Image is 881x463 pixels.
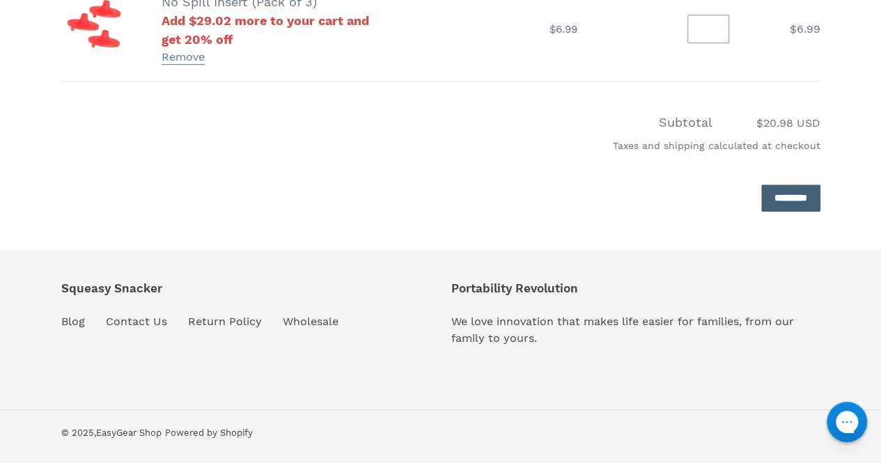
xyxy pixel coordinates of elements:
[96,427,162,438] a: EasyGear Shop
[451,281,820,295] p: Portability Revolution
[659,115,712,130] span: Subtotal
[165,427,253,438] a: Powered by Shopify
[418,22,577,38] dd: $6.99
[283,315,338,328] a: Wholesale
[188,315,262,328] a: Return Policy
[162,11,388,49] span: Add $29.02 more to your cart and get 20% off
[61,281,338,295] p: Squeasy Snacker
[716,115,820,132] span: $20.98 USD
[790,22,820,36] span: $6.99
[106,315,167,328] a: Contact Us
[61,132,820,167] div: Taxes and shipping calculated at checkout
[451,313,820,347] p: We love innovation that makes life easier for families, from our family to yours.
[61,427,162,438] small: © 2025,
[61,315,85,328] a: Blog
[162,50,205,65] a: Remove No Spill Insert (Pack of 3)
